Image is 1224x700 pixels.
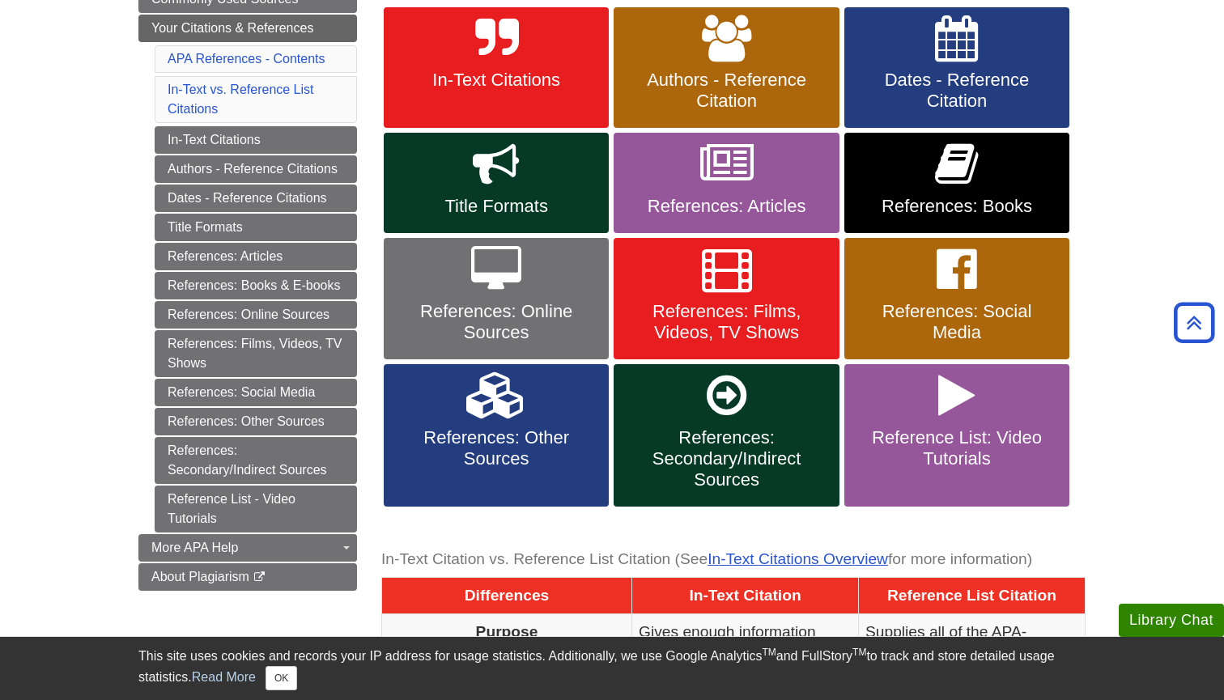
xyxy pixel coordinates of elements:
[856,196,1057,217] span: References: Books
[384,7,609,129] a: In-Text Citations
[614,7,839,129] a: Authors - Reference Citation
[138,647,1086,690] div: This site uses cookies and records your IP address for usage statistics. Additionally, we use Goo...
[396,196,597,217] span: Title Formats
[168,83,314,116] a: In-Text vs. Reference List Citations
[856,301,1057,343] span: References: Social Media
[626,70,827,112] span: Authors - Reference Citation
[856,427,1057,469] span: Reference List: Video Tutorials
[626,196,827,217] span: References: Articles
[852,647,866,658] sup: TM
[155,243,357,270] a: References: Articles
[396,70,597,91] span: In-Text Citations
[384,238,609,359] a: References: Online Sources
[151,570,249,583] span: About Plagiarism
[844,238,1069,359] a: References: Social Media
[155,379,357,406] a: References: Social Media
[708,550,888,567] a: In-Text Citations Overview
[396,427,597,469] span: References: Other Sources
[381,541,1086,578] caption: In-Text Citation vs. Reference List Citation (See for more information)
[762,647,776,658] sup: TM
[844,133,1069,233] a: References: Books
[887,587,1056,604] span: Reference List Citation
[614,364,839,507] a: References: Secondary/Indirect Sources
[626,301,827,343] span: References: Films, Videos, TV Shows
[465,587,550,604] span: Differences
[155,330,357,377] a: References: Films, Videos, TV Shows
[155,126,357,154] a: In-Text Citations
[155,437,357,484] a: References: Secondary/Indirect Sources
[151,541,238,554] span: More APA Help
[626,427,827,490] span: References: Secondary/Indirect Sources
[856,70,1057,112] span: Dates - Reference Citation
[266,666,297,690] button: Close
[168,52,325,66] a: APA References - Contents
[192,670,256,684] a: Read More
[1119,604,1224,637] button: Library Chat
[138,534,357,562] a: More APA Help
[614,238,839,359] a: References: Films, Videos, TV Shows
[155,486,357,532] a: Reference List - Video Tutorials
[396,301,597,343] span: References: Online Sources
[151,21,313,35] span: Your Citations & References
[384,133,609,233] a: Title Formats
[844,364,1069,507] a: Reference List: Video Tutorials
[389,621,625,643] p: Purpose
[155,272,357,299] a: References: Books & E-books
[1168,312,1220,333] a: Back to Top
[253,572,266,583] i: This link opens in a new window
[614,133,839,233] a: References: Articles
[155,185,357,212] a: Dates - Reference Citations
[844,7,1069,129] a: Dates - Reference Citation
[138,563,357,591] a: About Plagiarism
[155,155,357,183] a: Authors - Reference Citations
[155,301,357,329] a: References: Online Sources
[689,587,801,604] span: In-Text Citation
[384,364,609,507] a: References: Other Sources
[155,408,357,435] a: References: Other Sources
[138,15,357,42] a: Your Citations & References
[155,214,357,241] a: Title Formats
